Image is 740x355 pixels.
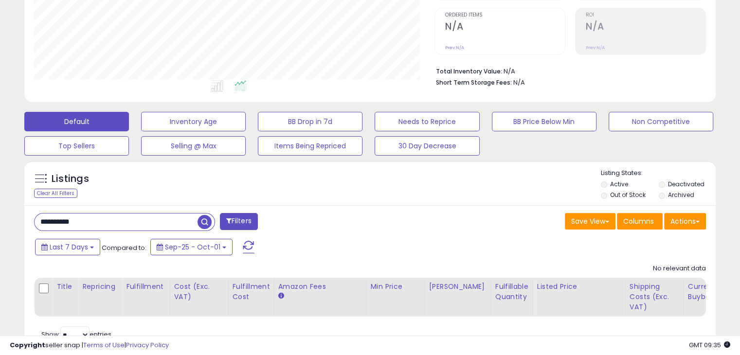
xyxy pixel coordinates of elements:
button: Last 7 Days [35,239,100,255]
li: N/A [436,65,699,76]
h2: N/A [445,21,565,34]
div: Fulfillment Cost [233,282,270,302]
p: Listing States: [601,169,716,178]
button: 30 Day Decrease [375,136,479,156]
span: N/A [513,78,525,87]
h2: N/A [586,21,705,34]
small: Prev: N/A [445,45,464,51]
span: Show: entries [41,330,111,339]
div: Shipping Costs (Exc. VAT) [630,282,680,312]
button: Inventory Age [141,112,246,131]
small: Prev: N/A [586,45,605,51]
button: Needs to Reprice [375,112,479,131]
button: Selling @ Max [141,136,246,156]
div: Fulfillable Quantity [495,282,529,302]
button: Filters [220,213,258,230]
small: Amazon Fees. [278,292,284,301]
button: Sep-25 - Oct-01 [150,239,233,255]
div: Fulfillment [126,282,165,292]
span: ROI [586,13,705,18]
button: Save View [565,213,615,230]
button: Default [24,112,129,131]
div: Min Price [371,282,421,292]
a: Terms of Use [83,340,125,350]
a: Privacy Policy [126,340,169,350]
h5: Listings [52,172,89,186]
span: Compared to: [102,243,146,252]
button: BB Price Below Min [492,112,596,131]
div: Cost (Exc. VAT) [174,282,224,302]
label: Out of Stock [610,191,646,199]
strong: Copyright [10,340,45,350]
label: Archived [668,191,694,199]
div: Listed Price [537,282,621,292]
span: Sep-25 - Oct-01 [165,242,220,252]
div: Title [56,282,74,292]
button: Items Being Repriced [258,136,362,156]
span: 2025-10-9 09:35 GMT [689,340,730,350]
div: seller snap | | [10,341,169,350]
span: Ordered Items [445,13,565,18]
span: Columns [623,216,654,226]
span: Last 7 Days [50,242,88,252]
b: Total Inventory Value: [436,67,502,75]
button: Top Sellers [24,136,129,156]
div: [PERSON_NAME] [429,282,487,292]
div: Repricing [82,282,118,292]
div: Clear All Filters [34,189,77,198]
label: Active [610,180,628,188]
button: Non Competitive [609,112,713,131]
b: Short Term Storage Fees: [436,78,512,87]
div: Current Buybox Price [688,282,738,302]
button: BB Drop in 7d [258,112,362,131]
button: Actions [664,213,706,230]
div: No relevant data [653,264,706,273]
div: Amazon Fees [278,282,362,292]
button: Columns [617,213,663,230]
label: Deactivated [668,180,704,188]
